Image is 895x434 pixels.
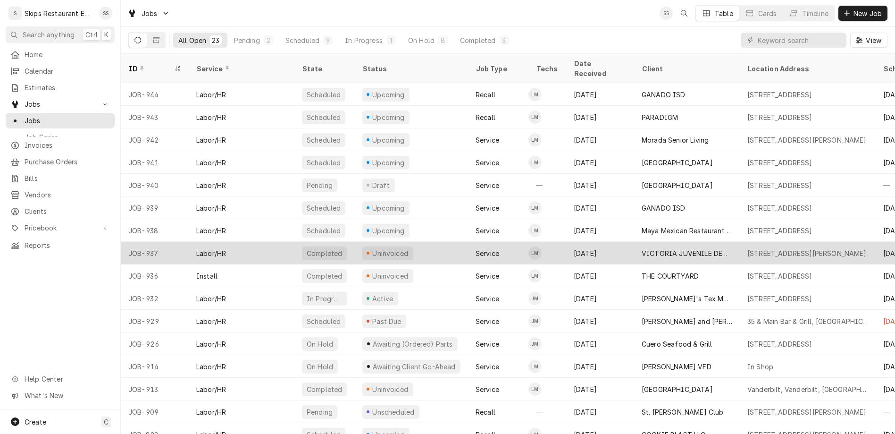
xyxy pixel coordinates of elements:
[371,203,406,213] div: Upcoming
[566,128,634,151] div: [DATE]
[566,355,634,378] div: [DATE]
[121,219,189,242] div: JOB-938
[99,7,112,20] div: Shan Skipper's Avatar
[371,294,394,304] div: Active
[25,374,109,384] span: Help Center
[306,203,342,213] div: Scheduled
[6,113,115,128] a: Jobs
[25,223,96,233] span: Pricebook
[306,112,342,122] div: Scheduled
[528,383,542,396] div: LM
[196,316,226,326] div: Labor/HR
[371,248,410,258] div: Uninvoiced
[747,90,812,100] div: [STREET_ADDRESS]
[121,264,189,287] div: JOB-936
[850,33,887,48] button: View
[528,156,542,169] div: LM
[371,158,406,168] div: Upcoming
[25,66,110,76] span: Calendar
[476,135,499,145] div: Service
[677,6,692,21] button: Open search
[196,90,226,100] div: Labor/HR
[196,135,226,145] div: Labor/HR
[306,226,342,236] div: Scheduled
[476,316,499,326] div: Service
[6,371,115,387] a: Go to Help Center
[25,206,110,216] span: Clients
[345,35,383,45] div: In Progress
[528,201,542,214] div: LM
[121,400,189,423] div: JOB-909
[528,133,542,146] div: Longino Monroe's Avatar
[528,383,542,396] div: Longino Monroe's Avatar
[476,90,495,100] div: Recall
[306,316,342,326] div: Scheduled
[196,271,217,281] div: Install
[566,310,634,332] div: [DATE]
[6,80,115,95] a: Estimates
[121,242,189,264] div: JOB-937
[121,151,189,174] div: JOB-941
[124,6,174,21] a: Go to Jobs
[23,30,75,40] span: Search anything
[528,111,542,124] div: Longino Monroe's Avatar
[371,226,406,236] div: Upcoming
[121,128,189,151] div: JOB-942
[758,9,777,18] div: Cards
[6,170,115,186] a: Bills
[196,180,226,190] div: Labor/HR
[6,26,115,43] button: Search anythingCtrlK
[121,378,189,400] div: JOB-913
[25,240,110,250] span: Reports
[121,287,189,310] div: JOB-932
[747,248,867,258] div: [STREET_ADDRESS][PERSON_NAME]
[306,271,343,281] div: Completed
[642,112,678,122] div: PARADIGM
[642,203,686,213] div: GANADO ISD
[196,294,226,304] div: Labor/HR
[502,35,507,45] div: 3
[196,384,226,394] div: Labor/HR
[196,64,285,74] div: Service
[476,339,499,349] div: Service
[747,316,868,326] div: 35 & Main Bar & Grill, [GEOGRAPHIC_DATA], [GEOGRAPHIC_DATA] 77990
[642,248,732,258] div: VICTORIA JUVENILE DETENTION CTR
[476,226,499,236] div: Service
[747,362,773,372] div: In Shop
[566,378,634,400] div: [DATE]
[196,112,226,122] div: Labor/HR
[196,226,226,236] div: Labor/HR
[25,157,110,167] span: Purchase Orders
[371,112,406,122] div: Upcoming
[476,203,499,213] div: Service
[8,7,22,20] div: S
[362,64,459,74] div: Status
[528,292,542,305] div: Jason Marroquin's Avatar
[747,226,812,236] div: [STREET_ADDRESS]
[528,88,542,101] div: Longino Monroe's Avatar
[747,135,867,145] div: [STREET_ADDRESS][PERSON_NAME]
[528,247,542,260] div: LM
[747,64,866,74] div: Location Address
[104,417,109,427] span: C
[371,384,410,394] div: Uninvoiced
[566,264,634,287] div: [DATE]
[476,158,499,168] div: Service
[476,294,499,304] div: Service
[528,133,542,146] div: LM
[747,407,867,417] div: [STREET_ADDRESS][PERSON_NAME]
[306,248,343,258] div: Completed
[566,196,634,219] div: [DATE]
[6,129,115,145] a: Job Series
[121,83,189,106] div: JOB-944
[306,407,334,417] div: Pending
[408,35,435,45] div: On Hold
[642,90,686,100] div: GANADO ISD
[460,35,495,45] div: Completed
[371,316,403,326] div: Past Due
[642,158,713,168] div: [GEOGRAPHIC_DATA]
[306,294,343,304] div: In Progress
[528,174,566,196] div: —
[196,339,226,349] div: Labor/HR
[528,337,542,350] div: Jason Marroquin's Avatar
